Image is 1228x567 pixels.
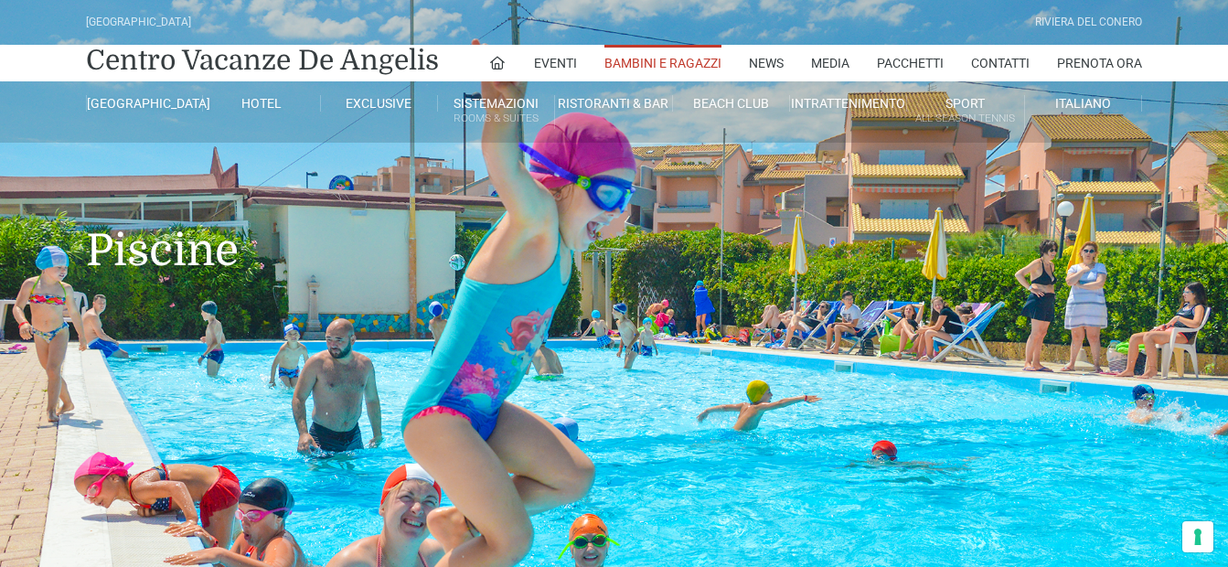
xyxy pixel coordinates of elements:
[877,45,944,81] a: Pacchetti
[811,45,849,81] a: Media
[203,95,320,112] a: Hotel
[1182,521,1213,552] button: Le tue preferenze relative al consenso per le tecnologie di tracciamento
[1057,45,1142,81] a: Prenota Ora
[1025,95,1142,112] a: Italiano
[438,95,555,129] a: SistemazioniRooms & Suites
[321,95,438,112] a: Exclusive
[907,95,1024,129] a: SportAll Season Tennis
[86,95,203,112] a: [GEOGRAPHIC_DATA]
[1055,96,1111,111] span: Italiano
[86,143,1142,304] h1: Piscine
[790,95,907,112] a: Intrattenimento
[1035,14,1142,31] div: Riviera Del Conero
[749,45,784,81] a: News
[438,110,554,127] small: Rooms & Suites
[534,45,577,81] a: Eventi
[604,45,721,81] a: Bambini e Ragazzi
[86,14,191,31] div: [GEOGRAPHIC_DATA]
[971,45,1030,81] a: Contatti
[907,110,1023,127] small: All Season Tennis
[673,95,790,112] a: Beach Club
[555,95,672,112] a: Ristoranti & Bar
[86,42,439,79] a: Centro Vacanze De Angelis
